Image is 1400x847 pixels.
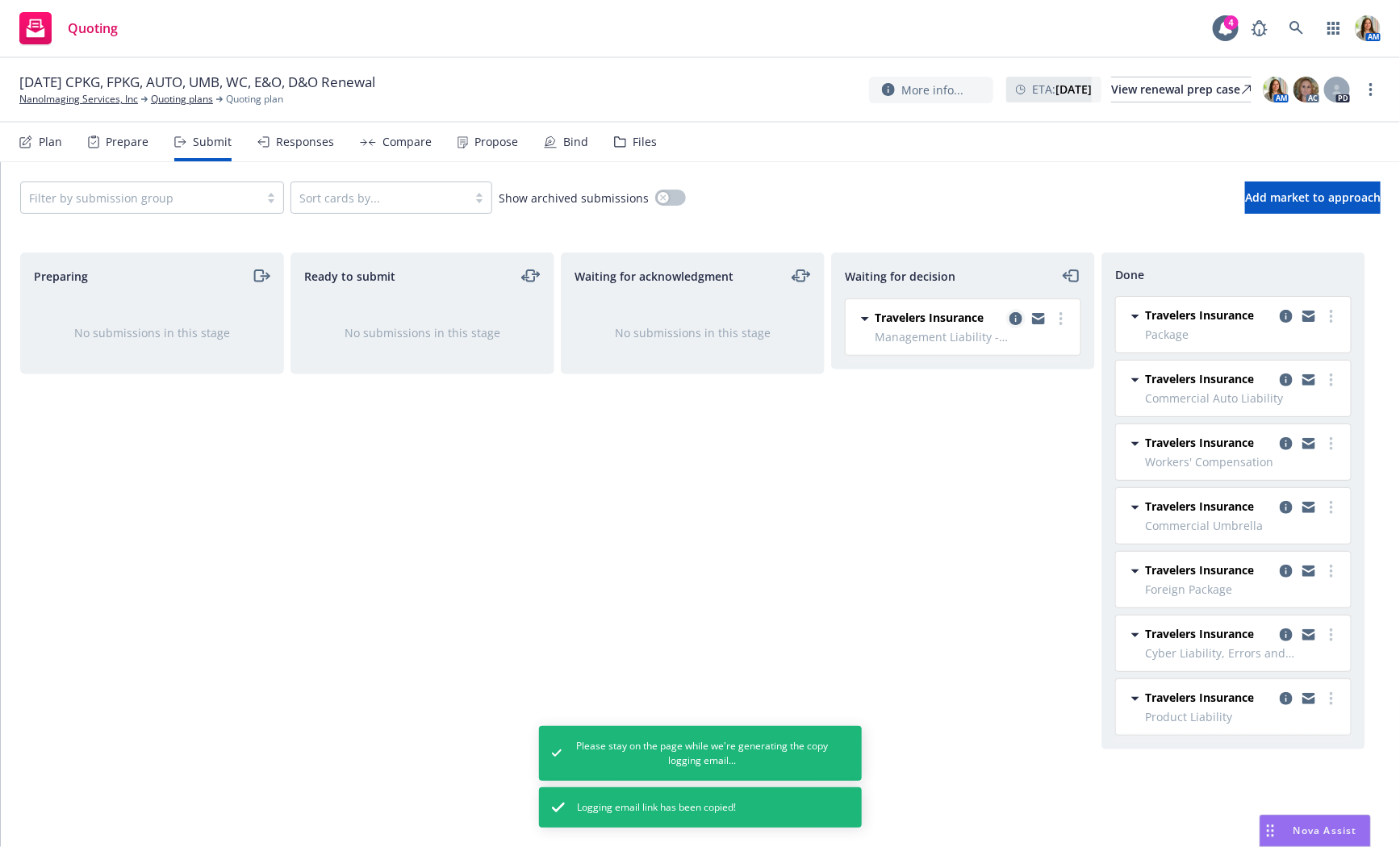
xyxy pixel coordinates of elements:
[276,136,334,148] div: Responses
[1029,309,1048,328] a: copy logging email
[1318,12,1350,44] a: Switch app
[875,328,1071,345] span: Management Liability - D&O/EPL/FIDU
[1260,816,1281,846] div: Drag to move
[1145,517,1341,534] span: Commercial Umbrella
[1245,181,1381,214] button: Add market to approach
[1055,81,1092,97] strong: [DATE]
[1322,370,1341,390] a: more
[1243,12,1276,44] a: Report a Bug
[34,268,88,285] span: Preparing
[1032,81,1092,98] span: ETA :
[1263,77,1289,102] img: photo
[875,309,984,326] span: Travelers Insurance
[633,136,657,148] div: Files
[251,266,270,286] a: moveRight
[1051,309,1071,328] a: more
[1299,561,1319,581] a: copy logging email
[1322,561,1341,581] a: more
[1277,307,1296,326] a: copy logging email
[1322,689,1341,708] a: more
[1299,370,1319,390] a: copy logging email
[587,324,798,341] div: No submissions in this stage
[1260,815,1371,847] button: Nova Assist
[68,22,118,35] span: Quoting
[1355,15,1381,41] img: photo
[1145,453,1341,470] span: Workers' Compensation
[845,268,955,285] span: Waiting for decision
[792,266,811,286] a: moveLeftRight
[1145,498,1254,515] span: Travelers Insurance
[1299,625,1319,645] a: copy logging email
[1277,625,1296,645] a: copy logging email
[1322,498,1341,517] a: more
[1145,708,1341,725] span: Product Liability
[1145,390,1341,407] span: Commercial Auto Liability
[1006,309,1026,328] a: copy logging email
[474,136,518,148] div: Propose
[151,92,213,106] a: Quoting plans
[1293,824,1357,837] span: Nova Assist
[1299,689,1319,708] a: copy logging email
[1062,266,1081,286] a: moveLeft
[1145,434,1254,451] span: Travelers Insurance
[869,77,993,103] button: More info...
[382,136,432,148] div: Compare
[563,136,588,148] div: Bind
[39,136,62,148] div: Plan
[1277,434,1296,453] a: copy logging email
[19,73,375,92] span: [DATE] CPKG, FPKG, AUTO, UMB, WC, E&O, D&O Renewal
[578,800,737,815] span: Logging email link has been copied!
[1224,15,1239,30] div: 4
[1281,12,1313,44] a: Search
[901,81,963,98] span: More info...
[1322,625,1341,645] a: more
[47,324,257,341] div: No submissions in this stage
[521,266,541,286] a: moveLeftRight
[1145,561,1254,578] span: Travelers Insurance
[1299,307,1319,326] a: copy logging email
[1322,434,1341,453] a: more
[1293,77,1319,102] img: photo
[1111,77,1252,102] div: View renewal prep case
[1277,561,1296,581] a: copy logging email
[1145,581,1341,598] span: Foreign Package
[1145,645,1341,661] span: Cyber Liability, Errors and Omissions
[193,136,232,148] div: Submit
[499,190,649,207] span: Show archived submissions
[1299,498,1319,517] a: copy logging email
[1145,625,1254,642] span: Travelers Insurance
[1299,434,1319,453] a: copy logging email
[1115,266,1144,283] span: Done
[226,92,283,106] span: Quoting plan
[1277,370,1296,390] a: copy logging email
[1322,307,1341,326] a: more
[575,268,733,285] span: Waiting for acknowledgment
[1361,80,1381,99] a: more
[1277,689,1296,708] a: copy logging email
[19,92,138,106] a: NanoImaging Services, Inc
[304,268,395,285] span: Ready to submit
[106,136,148,148] div: Prepare
[1145,307,1254,323] span: Travelers Insurance
[1277,498,1296,517] a: copy logging email
[1111,77,1252,102] a: View renewal prep case
[1145,326,1341,343] span: Package
[317,324,528,341] div: No submissions in this stage
[13,6,124,51] a: Quoting
[575,739,829,768] span: Please stay on the page while we're generating the copy logging email...
[1245,190,1381,205] span: Add market to approach
[1145,689,1254,706] span: Travelers Insurance
[1145,370,1254,387] span: Travelers Insurance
